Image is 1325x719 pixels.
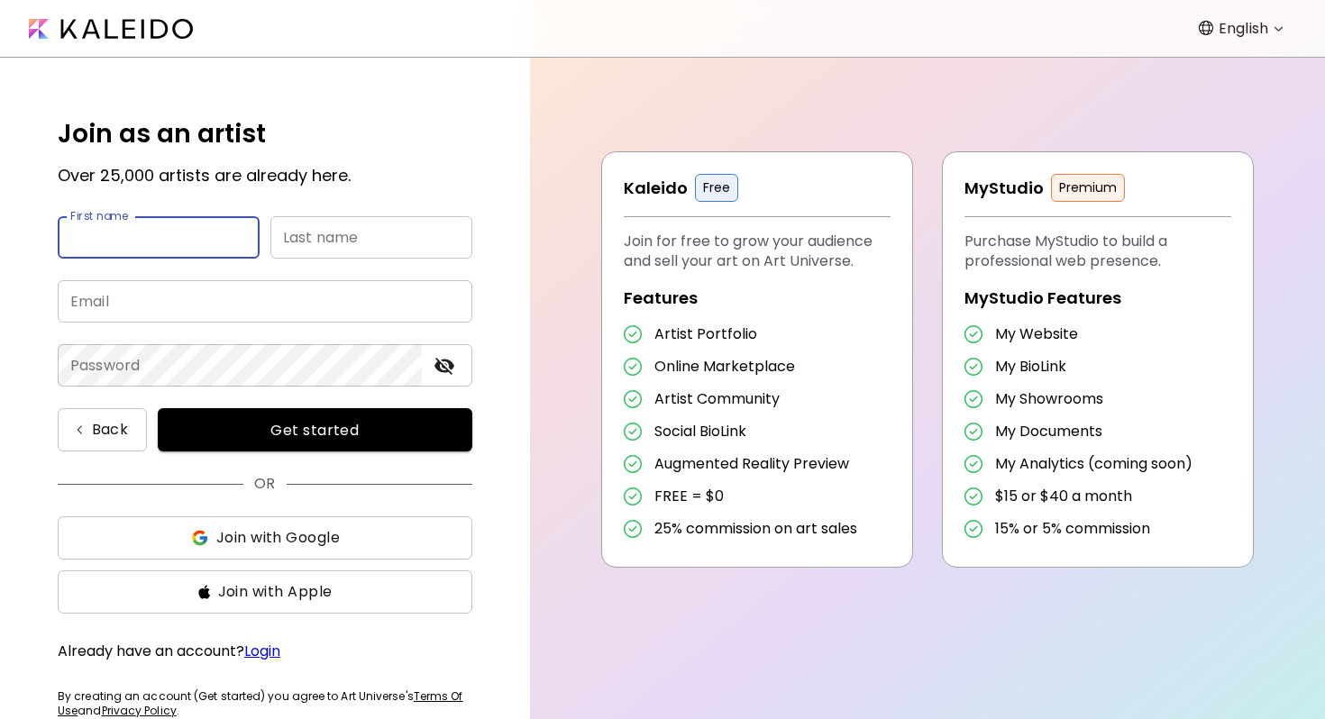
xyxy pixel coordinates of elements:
[29,19,193,39] img: Kaleido
[58,688,463,718] a: Terms Of Use
[995,487,1132,505] h5: $15 or $40 a month
[179,421,451,440] span: Get started
[624,289,891,307] h5: Features
[995,390,1103,408] h5: My Showrooms
[964,289,1231,307] h5: MyStudio Features
[58,408,147,451] button: Back
[995,358,1066,376] h5: My BioLink
[995,520,1150,538] h5: 15% or 5% commission
[964,232,1231,271] h5: Purchase MyStudio to build a professional web presence.
[190,529,209,547] img: ss
[58,164,351,187] h5: Over 25,000 artists are already here.
[1051,174,1125,202] h5: Premium
[654,423,746,441] h5: Social BioLink
[58,570,472,614] button: ssJoin with Apple
[695,174,738,202] h5: Free
[102,703,177,718] a: Privacy Policy
[1204,14,1290,43] div: English
[654,455,849,473] h5: Augmented Reality Preview
[654,390,780,408] h5: Artist Community
[1199,21,1213,35] img: Language
[995,325,1078,343] h5: My Website
[654,487,724,505] h5: FREE = $0
[964,179,1044,197] h5: MyStudio
[218,581,333,603] span: Join with Apple
[254,473,275,495] p: OR
[624,179,688,197] h5: Kaleido
[654,520,857,538] h5: 25% commission on art sales
[58,642,472,660] h5: Already have an account?
[216,527,340,549] span: Join with Google
[429,350,460,381] button: toggle password visibility
[244,641,280,661] a: Login
[198,585,211,599] img: ss
[92,419,128,441] p: Back
[624,232,891,271] h5: Join for free to grow your audience and sell your art on Art Universe.
[654,358,795,376] h5: Online Marketplace
[158,408,472,451] button: Get started
[995,455,1192,473] h5: My Analytics (coming soon)
[58,115,266,153] h5: Join as an artist
[58,516,472,560] button: ssJoin with Google
[654,325,757,343] h5: Artist Portfolio
[995,423,1102,441] h5: My Documents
